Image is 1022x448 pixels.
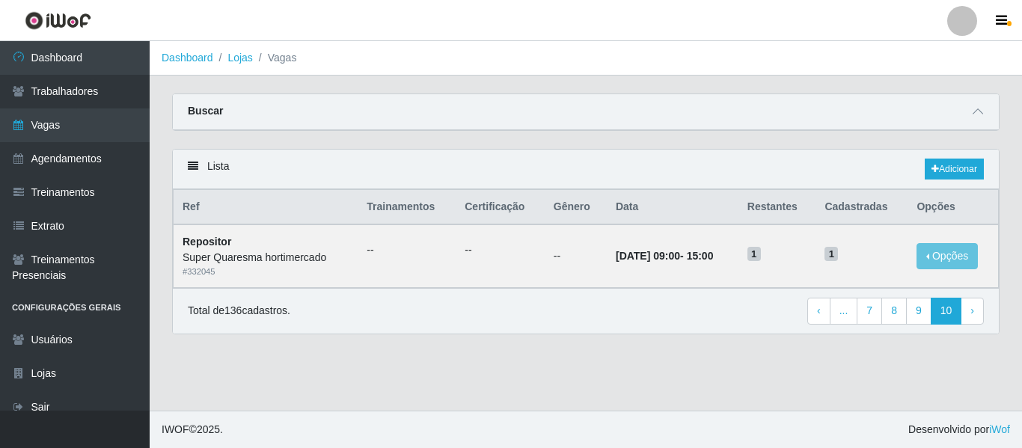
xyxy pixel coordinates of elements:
time: 15:00 [687,250,714,262]
th: Certificação [456,190,545,225]
span: › [970,304,974,316]
strong: - [616,250,713,262]
th: Trainamentos [358,190,456,225]
th: Opções [908,190,998,225]
a: 9 [906,298,931,325]
span: ‹ [817,304,821,316]
a: Adicionar [925,159,984,179]
p: Total de 136 cadastros. [188,303,290,319]
div: # 332045 [183,266,349,278]
th: Ref [174,190,358,225]
span: Desenvolvido por [908,422,1010,438]
button: Opções [917,243,978,269]
th: Gênero [545,190,607,225]
ul: -- [465,242,536,258]
a: iWof [989,423,1010,435]
nav: breadcrumb [150,41,1022,76]
img: CoreUI Logo [25,11,91,30]
th: Restantes [738,190,816,225]
span: 1 [824,247,838,262]
span: 1 [747,247,761,262]
div: Super Quaresma hortimercado [183,250,349,266]
a: 10 [931,298,962,325]
ul: -- [367,242,447,258]
a: Previous [807,298,830,325]
time: [DATE] 09:00 [616,250,680,262]
div: Lista [173,150,999,189]
nav: pagination [807,298,984,325]
th: Cadastradas [816,190,908,225]
a: ... [830,298,858,325]
td: -- [545,224,607,287]
a: Dashboard [162,52,213,64]
strong: Buscar [188,105,223,117]
th: Data [607,190,738,225]
span: IWOF [162,423,189,435]
li: Vagas [253,50,297,66]
span: © 2025 . [162,422,223,438]
a: 7 [857,298,882,325]
strong: Repositor [183,236,231,248]
a: Lojas [227,52,252,64]
a: 8 [881,298,907,325]
a: Next [961,298,984,325]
